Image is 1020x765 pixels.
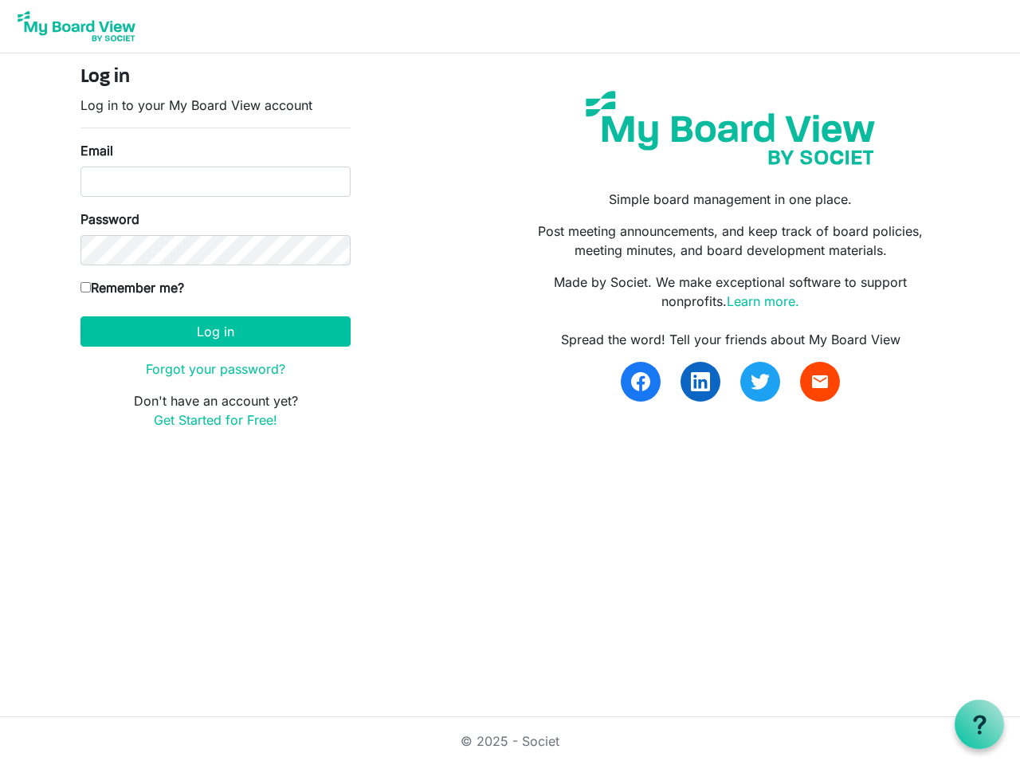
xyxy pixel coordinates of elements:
[13,6,140,46] img: My Board View Logo
[691,372,710,391] img: linkedin.svg
[80,210,139,229] label: Password
[80,96,351,115] p: Log in to your My Board View account
[751,372,770,391] img: twitter.svg
[522,273,940,311] p: Made by Societ. We make exceptional software to support nonprofits.
[522,330,940,349] div: Spread the word! Tell your friends about My Board View
[631,372,650,391] img: facebook.svg
[522,222,940,260] p: Post meeting announcements, and keep track of board policies, meeting minutes, and board developm...
[461,733,559,749] a: © 2025 - Societ
[810,372,830,391] span: email
[80,316,351,347] button: Log in
[574,79,887,177] img: my-board-view-societ.svg
[80,278,184,297] label: Remember me?
[522,190,940,209] p: Simple board management in one place.
[80,141,113,160] label: Email
[154,412,277,428] a: Get Started for Free!
[146,361,285,377] a: Forgot your password?
[80,282,91,292] input: Remember me?
[80,66,351,89] h4: Log in
[727,293,799,309] a: Learn more.
[80,391,351,430] p: Don't have an account yet?
[800,362,840,402] a: email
